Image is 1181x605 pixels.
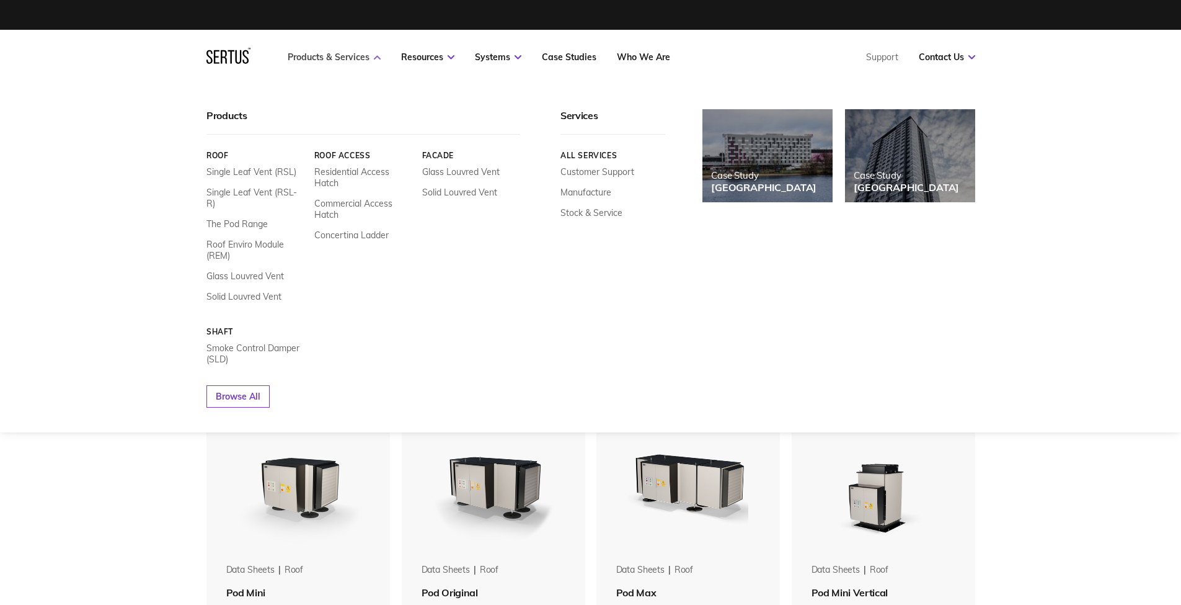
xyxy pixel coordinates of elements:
[206,151,305,160] a: Roof
[226,586,265,599] span: Pod Mini
[560,207,622,218] a: Stock & Service
[314,198,412,220] a: Commercial Access Hatch
[206,166,296,177] a: Single Leaf Vent (RSL)
[845,109,975,202] a: Case Study[GEOGRAPHIC_DATA]
[560,151,665,160] a: All services
[870,564,888,576] div: roof
[422,166,499,177] a: Glass Louvred Vent
[422,187,497,198] a: Solid Louvred Vent
[206,343,305,365] a: Smoke Control Damper (SLD)
[226,564,275,576] div: Data Sheets
[314,151,412,160] a: Roof Access
[711,181,816,194] div: [GEOGRAPHIC_DATA]
[616,564,665,576] div: Data Sheets
[422,586,478,599] span: Pod Original
[542,52,596,63] a: Case Studies
[812,564,860,576] div: Data Sheets
[206,109,520,135] div: Products
[288,52,381,63] a: Products & Services
[711,169,816,181] div: Case Study
[866,52,898,63] a: Support
[206,385,270,408] a: Browse All
[958,461,1181,605] iframe: Chat Widget
[560,166,634,177] a: Customer Support
[702,109,833,202] a: Case Study[GEOGRAPHIC_DATA]
[616,586,657,599] span: Pod Max
[675,564,693,576] div: roof
[206,218,268,230] a: The Pod Range
[617,52,670,63] a: Who We Are
[854,181,959,194] div: [GEOGRAPHIC_DATA]
[560,187,611,198] a: Manufacture
[206,239,305,261] a: Roof Enviro Module (REM)
[475,52,521,63] a: Systems
[206,187,305,209] a: Single Leaf Vent (RSL-R)
[206,327,305,336] a: Shaft
[206,271,284,282] a: Glass Louvred Vent
[560,109,665,135] div: Services
[206,291,281,302] a: Solid Louvred Vent
[285,564,303,576] div: roof
[314,230,388,241] a: Concertina Ladder
[401,52,454,63] a: Resources
[919,52,975,63] a: Contact Us
[854,169,959,181] div: Case Study
[480,564,498,576] div: roof
[812,586,888,599] span: Pod Mini Vertical
[422,564,470,576] div: Data Sheets
[422,151,520,160] a: Facade
[314,166,412,189] a: Residential Access Hatch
